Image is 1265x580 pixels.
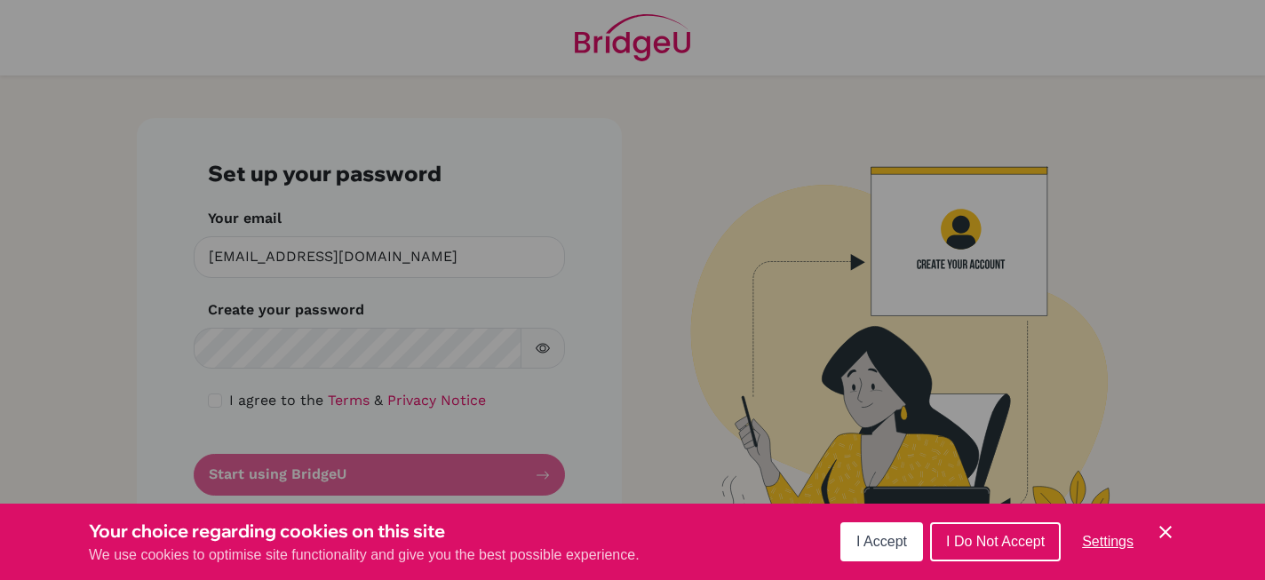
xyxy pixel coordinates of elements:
span: I Accept [856,534,907,549]
button: Save and close [1155,521,1176,543]
button: Settings [1068,524,1148,560]
p: We use cookies to optimise site functionality and give you the best possible experience. [89,544,640,566]
span: Settings [1082,534,1134,549]
h3: Your choice regarding cookies on this site [89,518,640,544]
button: I Accept [840,522,923,561]
button: I Do Not Accept [930,522,1061,561]
span: I Do Not Accept [946,534,1045,549]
